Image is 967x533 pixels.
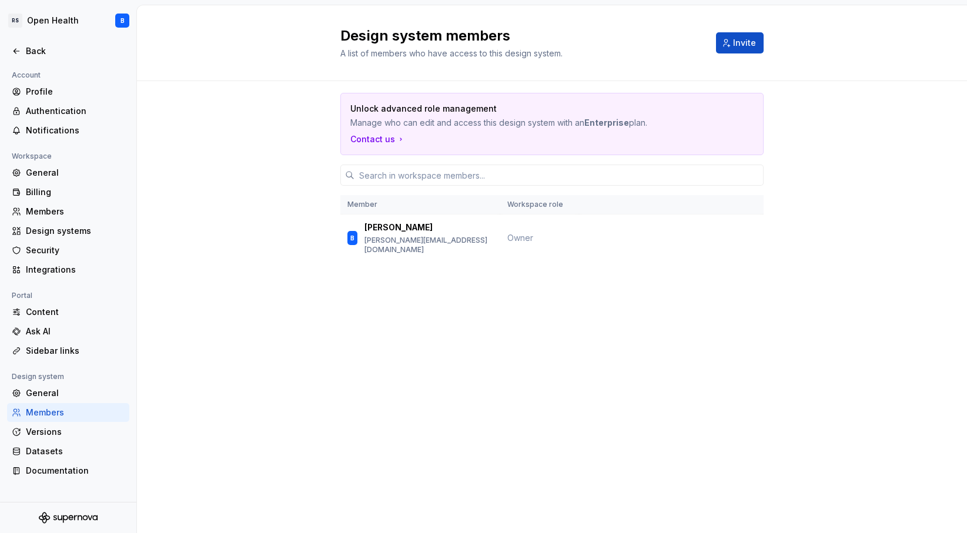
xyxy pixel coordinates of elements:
[350,232,354,244] div: B
[26,387,125,399] div: General
[26,306,125,318] div: Content
[7,149,56,163] div: Workspace
[716,32,764,53] button: Invite
[26,225,125,237] div: Design systems
[7,68,45,82] div: Account
[350,103,671,115] p: Unlock advanced role management
[8,14,22,28] div: RS
[26,45,125,57] div: Back
[7,183,129,202] a: Billing
[7,222,129,240] a: Design systems
[507,233,533,243] span: Owner
[26,105,125,117] div: Authentication
[7,384,129,403] a: General
[26,465,125,477] div: Documentation
[121,16,125,25] div: B
[7,303,129,321] a: Content
[26,426,125,438] div: Versions
[26,244,125,256] div: Security
[7,423,129,441] a: Versions
[27,15,79,26] div: Open Health
[7,442,129,461] a: Datasets
[500,195,579,214] th: Workspace role
[7,82,129,101] a: Profile
[7,322,129,341] a: Ask AI
[350,133,406,145] a: Contact us
[733,37,756,49] span: Invite
[7,461,129,480] a: Documentation
[350,117,671,129] p: Manage who can edit and access this design system with an plan.
[7,202,129,221] a: Members
[26,326,125,337] div: Ask AI
[364,222,433,233] p: [PERSON_NAME]
[584,118,629,128] strong: Enterprise
[340,26,702,45] h2: Design system members
[340,195,500,214] th: Member
[26,345,125,357] div: Sidebar links
[354,165,764,186] input: Search in workspace members...
[26,407,125,418] div: Members
[7,42,129,61] a: Back
[7,289,37,303] div: Portal
[26,445,125,457] div: Datasets
[26,125,125,136] div: Notifications
[7,241,129,260] a: Security
[26,264,125,276] div: Integrations
[7,341,129,360] a: Sidebar links
[26,186,125,198] div: Billing
[39,512,98,524] svg: Supernova Logo
[7,260,129,279] a: Integrations
[340,48,563,58] span: A list of members who have access to this design system.
[7,163,129,182] a: General
[7,370,69,384] div: Design system
[26,86,125,98] div: Profile
[7,403,129,422] a: Members
[364,236,493,254] p: [PERSON_NAME][EMAIL_ADDRESS][DOMAIN_NAME]
[26,167,125,179] div: General
[2,8,134,33] button: RSOpen HealthB
[7,102,129,120] a: Authentication
[26,206,125,217] div: Members
[7,121,129,140] a: Notifications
